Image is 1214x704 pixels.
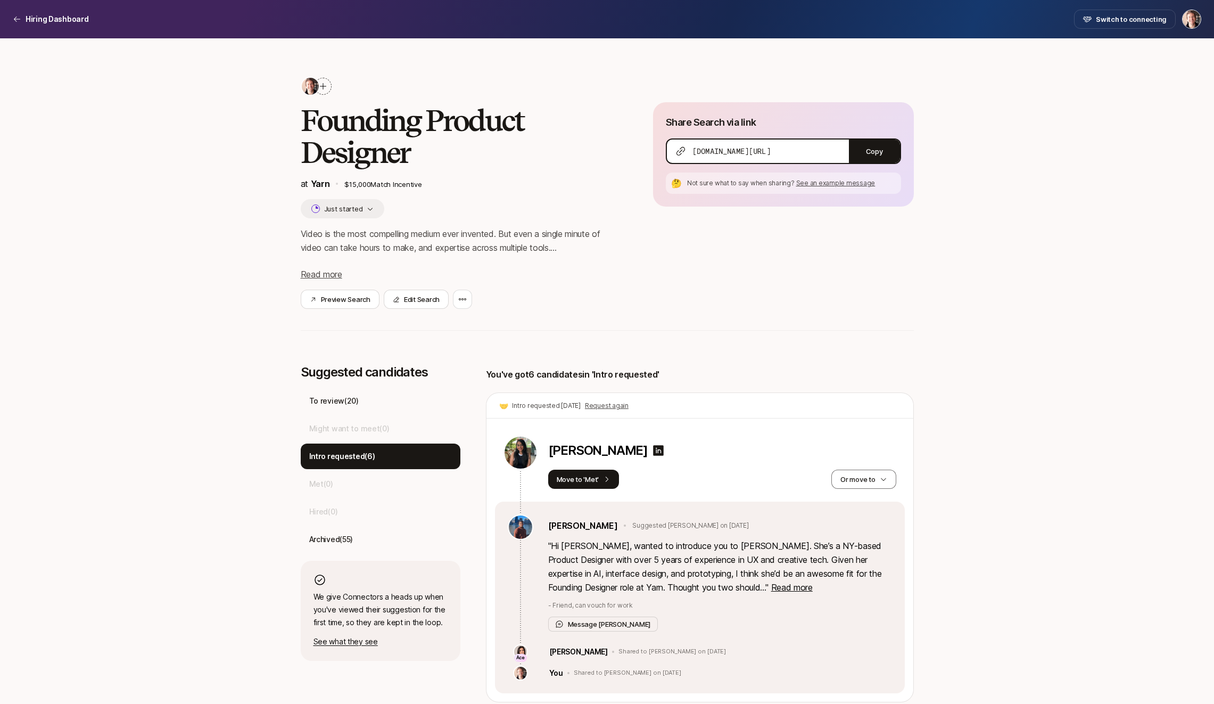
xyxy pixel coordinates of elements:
[384,290,449,309] button: Edit Search
[514,645,527,658] img: 71d7b91d_d7cb_43b4_a7ea_a9b2f2cc6e03.jpg
[509,515,532,539] img: 138fb35e_422b_4af4_9317_e6392f466d67.jpg
[309,422,390,435] p: Might want to meet ( 0 )
[309,450,375,463] p: Intro requested ( 6 )
[548,443,648,458] p: [PERSON_NAME]
[309,478,333,490] p: Met ( 0 )
[301,269,342,280] span: Read more
[301,177,330,191] p: at
[516,654,525,661] p: Ace
[796,179,876,187] span: See an example message
[548,470,620,489] button: Move to 'Met'
[301,104,619,168] h2: Founding Product Designer
[512,401,581,411] p: Intro requested [DATE]
[1074,10,1176,29] button: Switch to connecting
[549,645,608,658] p: [PERSON_NAME]
[301,199,385,218] button: Just started
[548,519,618,533] a: [PERSON_NAME]
[831,470,896,489] button: Or move to
[618,648,726,656] p: Shared to [PERSON_NAME] on [DATE]
[666,115,756,130] p: Share Search via link
[311,178,330,189] a: Yarn
[313,591,448,629] p: We give Connectors a heads up when you've viewed their suggestion for the first time, so they are...
[1183,10,1201,28] img: Jasper Story
[344,179,619,190] p: $15,000 Match Incentive
[301,227,619,255] p: Video is the most compelling medium ever invented. But even a single minute of video can take hou...
[670,177,683,190] div: 🤔
[486,367,660,381] p: You've got 6 candidates in 'Intro requested'
[585,401,629,411] button: Request again
[309,395,359,407] p: To review ( 20 )
[1096,14,1167,24] span: Switch to connecting
[301,365,460,380] p: Suggested candidates
[514,667,527,680] img: 8cb3e434_9646_4a7a_9a3b_672daafcbcea.jpg
[632,521,748,530] p: Suggested [PERSON_NAME] on [DATE]
[771,582,813,593] span: Read more
[26,13,89,26] p: Hiring Dashboard
[687,178,897,188] p: Not sure what to say when sharing?
[549,667,563,680] p: You
[548,601,892,610] p: - Friend, can vouch for work
[548,617,658,632] button: Message [PERSON_NAME]
[309,505,338,518] p: Hired ( 0 )
[313,635,448,648] p: See what they see
[574,669,681,677] p: Shared to [PERSON_NAME] on [DATE]
[1182,10,1201,29] button: Jasper Story
[301,290,379,309] button: Preview Search
[692,146,771,157] span: [DOMAIN_NAME][URL]
[849,140,900,163] button: Copy
[499,399,508,412] span: 🤝
[309,533,353,546] p: Archived ( 55 )
[505,437,536,469] img: dc681d8a_43eb_4aba_a374_80b352a73c28.jpg
[302,78,319,95] img: 8cb3e434_9646_4a7a_9a3b_672daafcbcea.jpg
[548,539,892,594] p: " Hi [PERSON_NAME], wanted to introduce you to [PERSON_NAME]. She’s a NY-based Product Designer w...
